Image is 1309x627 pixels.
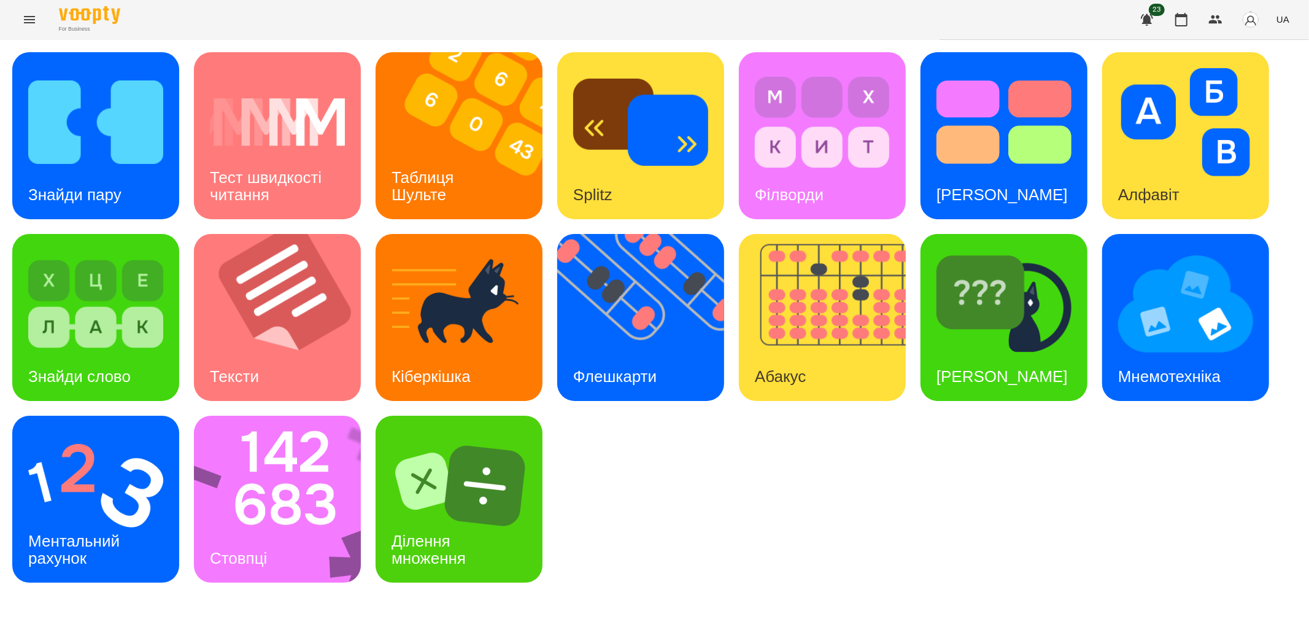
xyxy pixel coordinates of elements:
a: КіберкішкаКіберкішка [376,234,543,401]
a: Знайди Кіберкішку[PERSON_NAME] [921,234,1087,401]
h3: Кіберкішка [392,367,471,386]
h3: Флешкарти [573,367,657,386]
img: Філворди [755,68,890,176]
h3: Ділення множення [392,532,466,567]
h3: Знайди слово [28,367,131,386]
a: Ділення множенняДілення множення [376,416,543,583]
h3: Філворди [755,185,824,204]
a: СтовпціСтовпці [194,416,361,583]
img: Voopty Logo [59,6,120,24]
img: Абакус [739,234,921,401]
span: For Business [59,25,120,33]
img: Флешкарти [557,234,739,401]
img: Знайди слово [28,250,163,358]
img: avatar_s.png [1242,11,1259,28]
h3: Splitz [573,185,612,204]
a: ФілвордиФілворди [739,52,906,219]
a: Знайди словоЗнайди слово [12,234,179,401]
a: Тест швидкості читанняТест швидкості читання [194,52,361,219]
h3: Мнемотехніка [1118,367,1221,386]
a: Тест Струпа[PERSON_NAME] [921,52,1087,219]
img: Знайди Кіберкішку [936,250,1072,358]
h3: Ментальний рахунок [28,532,124,567]
img: Таблиця Шульте [376,52,558,219]
img: Ментальний рахунок [28,432,163,540]
img: Стовпці [194,416,377,583]
h3: Абакус [755,367,806,386]
img: Splitz [573,68,708,176]
h3: Стовпці [210,549,267,567]
a: SplitzSplitz [557,52,724,219]
h3: Знайди пару [28,185,122,204]
a: АбакусАбакус [739,234,906,401]
button: UA [1272,8,1294,31]
a: МнемотехнікаМнемотехніка [1102,234,1269,401]
img: Алфавіт [1118,68,1253,176]
a: АлфавітАлфавіт [1102,52,1269,219]
img: Знайди пару [28,68,163,176]
img: Мнемотехніка [1118,250,1253,358]
img: Тест швидкості читання [210,68,345,176]
span: UA [1276,13,1289,26]
h3: [PERSON_NAME] [936,185,1068,204]
h3: Таблиця Шульте [392,168,458,203]
a: ФлешкартиФлешкарти [557,234,724,401]
img: Тест Струпа [936,68,1072,176]
h3: Тест швидкості читання [210,168,326,203]
span: 23 [1149,4,1165,16]
h3: Алфавіт [1118,185,1180,204]
img: Кіберкішка [392,250,527,358]
img: Ділення множення [392,432,527,540]
img: Тексти [194,234,376,401]
button: Menu [15,5,44,34]
h3: Тексти [210,367,259,386]
a: Таблиця ШультеТаблиця Шульте [376,52,543,219]
h3: [PERSON_NAME] [936,367,1068,386]
a: ТекстиТексти [194,234,361,401]
a: Знайди паруЗнайди пару [12,52,179,219]
a: Ментальний рахунокМентальний рахунок [12,416,179,583]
